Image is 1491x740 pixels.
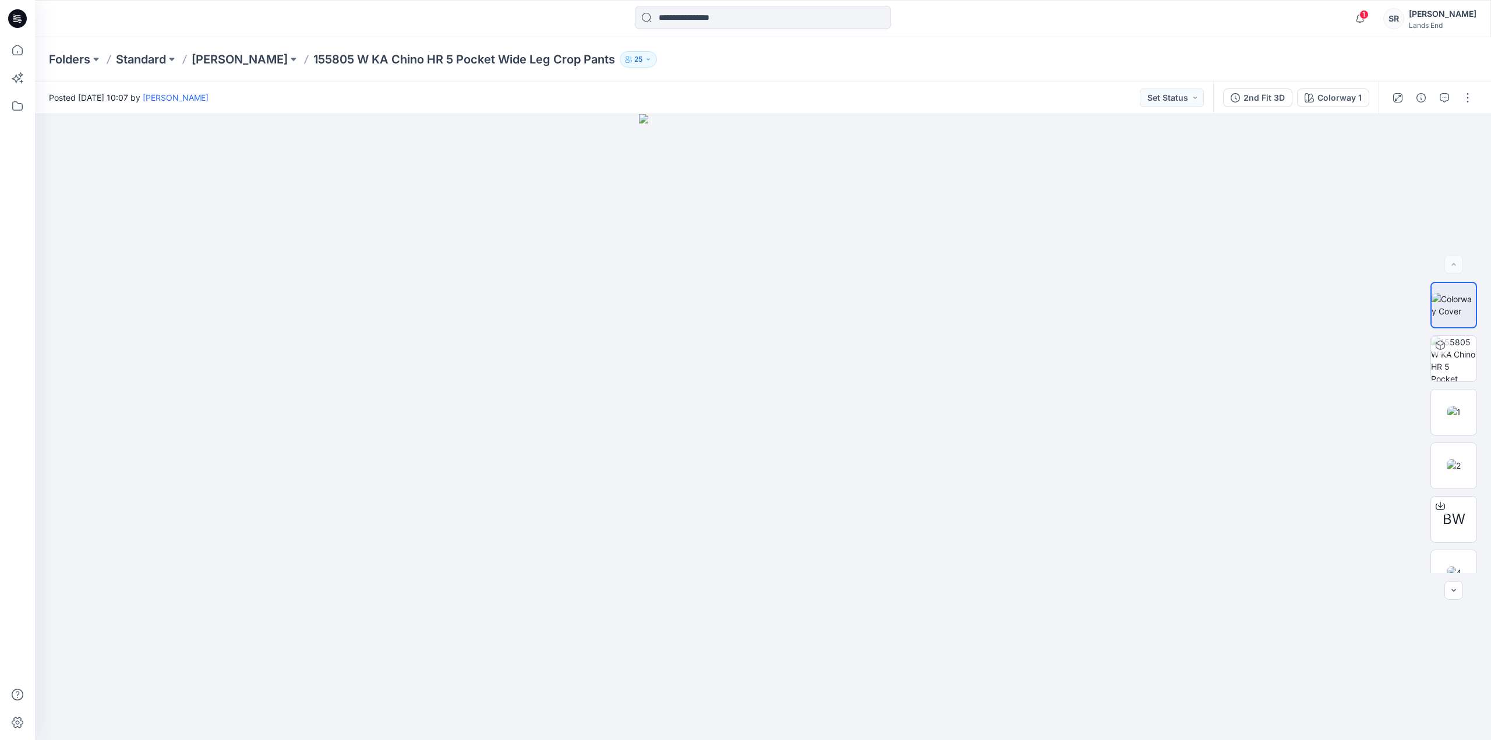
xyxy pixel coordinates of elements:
[1317,91,1362,104] div: Colorway 1
[1297,88,1369,107] button: Colorway 1
[639,114,888,740] img: eyJhbGciOiJIUzI1NiIsImtpZCI6IjAiLCJzbHQiOiJzZXMiLCJ0eXAiOiJKV1QifQ.eyJkYXRhIjp7InR5cGUiOiJzdG9yYW...
[1447,459,1461,472] img: 2
[634,53,642,66] p: 25
[1412,88,1430,107] button: Details
[49,91,209,104] span: Posted [DATE] 10:07 by
[1409,7,1476,21] div: [PERSON_NAME]
[1409,21,1476,30] div: Lands End
[1431,336,1476,381] img: 155805 W KA Chino HR 5 Pocket Wide Leg Crop Pants Colorway 1
[49,51,90,68] a: Folders
[1243,91,1285,104] div: 2nd Fit 3D
[1447,566,1461,579] img: 4
[192,51,288,68] a: [PERSON_NAME]
[116,51,166,68] a: Standard
[1223,88,1292,107] button: 2nd Fit 3D
[313,51,615,68] p: 155805 W KA Chino HR 5 Pocket Wide Leg Crop Pants
[1447,406,1461,418] img: 1
[620,51,657,68] button: 25
[1359,10,1369,19] span: 1
[1383,8,1404,29] div: SR
[1432,293,1476,317] img: Colorway Cover
[1443,509,1465,530] span: BW
[143,93,209,102] a: [PERSON_NAME]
